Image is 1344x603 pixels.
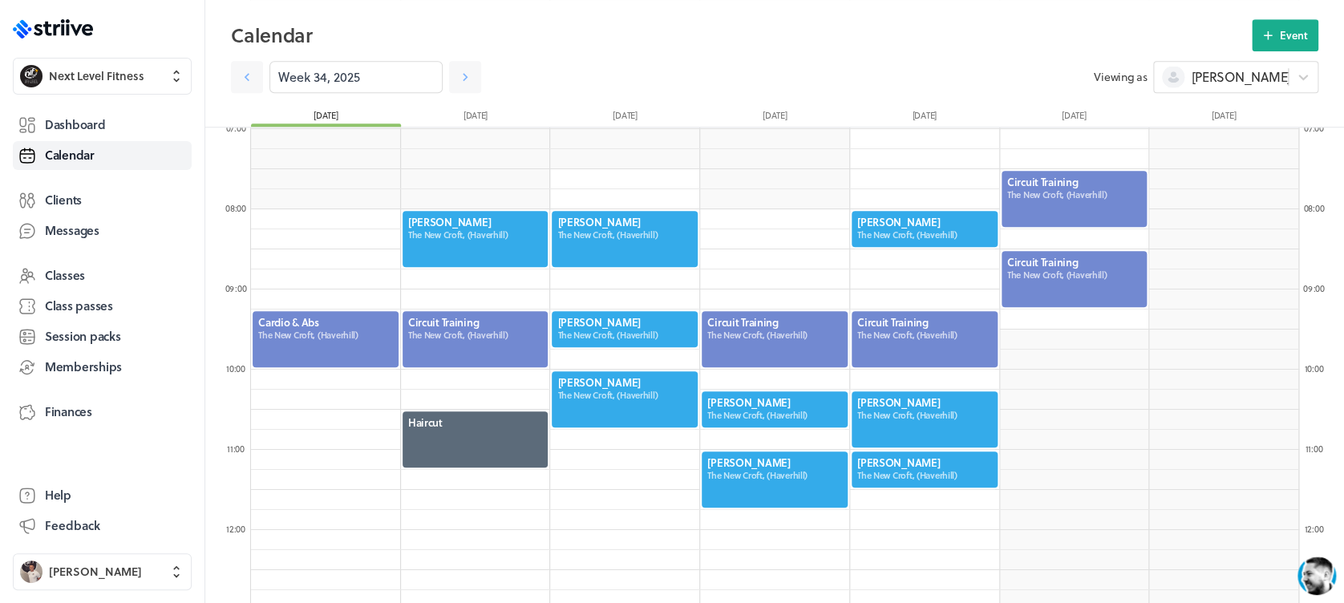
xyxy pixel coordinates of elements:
button: />GIF [244,480,278,524]
span: :00 [1312,522,1323,536]
span: :00 [234,121,245,135]
div: [DATE] [251,109,401,127]
span: [PERSON_NAME] [49,564,142,580]
div: [DATE] [550,109,700,127]
span: Clients [45,192,82,208]
div: 12 [1297,523,1330,535]
span: Viewing as [1094,69,1147,85]
div: 10 [1297,362,1330,374]
div: [PERSON_NAME] [89,10,195,27]
span: Feedback [45,517,100,534]
a: Help [13,481,192,510]
span: Messages [45,222,99,239]
span: :00 [1313,201,1324,215]
div: 10 [220,362,252,374]
input: YYYY-M-D [269,61,443,93]
a: Dashboard [13,111,192,140]
span: :00 [235,281,246,295]
g: /> [250,494,272,508]
span: :00 [1312,362,1323,375]
div: 07 [220,122,252,134]
span: Memberships [45,358,122,375]
button: Next Level FitnessNext Level Fitness [13,58,192,95]
div: [DATE] [1148,109,1298,127]
span: Help [45,487,71,504]
div: 09 [220,282,252,294]
a: Memberships [13,353,192,382]
img: Next Level Fitness [20,65,43,87]
div: [DATE] [999,109,1149,127]
span: Session packs [45,328,120,345]
div: 11 [1297,443,1330,455]
span: :00 [1311,442,1322,455]
a: Classes [13,261,192,290]
h2: Calendar [231,19,1252,51]
div: 09 [1297,282,1330,294]
span: [PERSON_NAME] [1191,68,1290,86]
div: [DATE] [849,109,999,127]
span: Classes [45,267,85,284]
span: Calendar [45,147,95,164]
span: :00 [233,442,245,455]
button: Ben Robinson[PERSON_NAME] [13,553,192,590]
a: Session packs [13,322,192,351]
div: 08 [1297,202,1330,214]
span: :00 [234,522,245,536]
span: Finances [45,403,92,420]
img: Ben Robinson [20,561,43,583]
iframe: gist-messenger-bubble-iframe [1297,556,1336,595]
span: Dashboard [45,116,105,133]
div: 12 [220,523,252,535]
div: US[PERSON_NAME]Back in a few hours [48,10,301,42]
div: [DATE] [700,109,850,127]
span: :00 [235,201,246,215]
tspan: GIF [255,497,268,505]
button: Feedback [13,512,192,540]
span: Event [1280,28,1308,42]
a: Class passes [13,292,192,321]
div: [DATE] [401,109,551,127]
a: Messages [13,217,192,245]
span: :00 [234,362,245,375]
span: :00 [1312,121,1323,135]
span: Next Level Fitness [49,68,144,84]
a: Calendar [13,141,192,170]
button: Event [1252,19,1318,51]
div: Back in a few hours [89,30,195,40]
div: 07 [1297,122,1330,134]
img: US [48,11,77,40]
div: 08 [220,202,252,214]
a: Clients [13,186,192,215]
div: 11 [220,443,252,455]
span: :00 [1313,281,1324,295]
a: Finances [13,398,192,427]
span: Class passes [45,297,113,314]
